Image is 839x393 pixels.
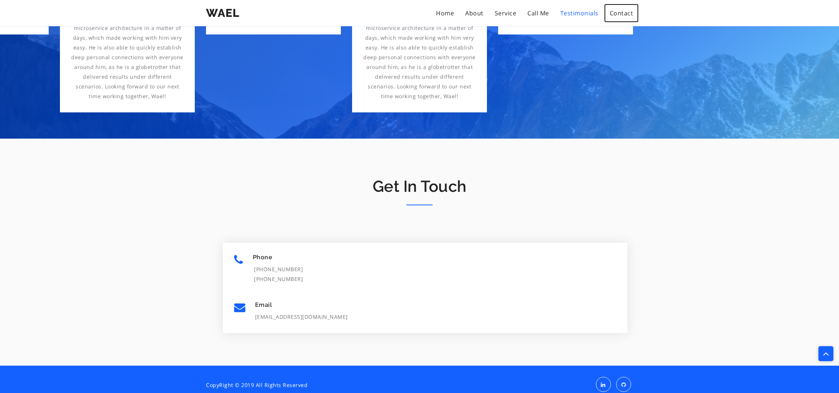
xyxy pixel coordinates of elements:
[604,4,639,22] a: Contact
[460,4,489,22] a: About
[234,264,616,274] p: [PHONE_NUMBER]
[206,380,414,390] p: CopyRight © 2019 All Rights Reserved
[522,4,555,22] a: Call me
[212,178,627,195] h2: Get In Touch
[234,302,616,308] h5: Email
[206,9,240,17] p: Wael
[200,4,245,22] a: Wael
[489,4,522,22] a: Service
[234,274,616,284] p: [PHONE_NUMBER]
[555,4,604,22] a: Testimonials
[234,254,616,261] h5: Phone
[430,4,460,22] a: Home
[234,312,616,322] p: [EMAIL_ADDRESS][DOMAIN_NAME]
